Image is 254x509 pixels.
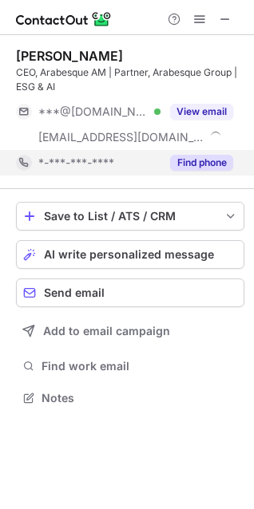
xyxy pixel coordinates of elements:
[170,104,233,120] button: Reveal Button
[16,48,123,64] div: [PERSON_NAME]
[16,278,244,307] button: Send email
[44,286,105,299] span: Send email
[42,391,238,405] span: Notes
[43,325,170,337] span: Add to email campaign
[170,155,233,171] button: Reveal Button
[42,359,238,373] span: Find work email
[16,202,244,231] button: save-profile-one-click
[38,130,204,144] span: [EMAIL_ADDRESS][DOMAIN_NAME]
[16,317,244,345] button: Add to email campaign
[44,210,216,223] div: Save to List / ATS / CRM
[16,387,244,409] button: Notes
[16,355,244,377] button: Find work email
[38,105,149,119] span: ***@[DOMAIN_NAME]
[16,10,112,29] img: ContactOut v5.3.10
[44,248,214,261] span: AI write personalized message
[16,65,244,94] div: CEO, Arabesque AM | Partner, Arabesque Group | ESG & AI
[16,240,244,269] button: AI write personalized message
